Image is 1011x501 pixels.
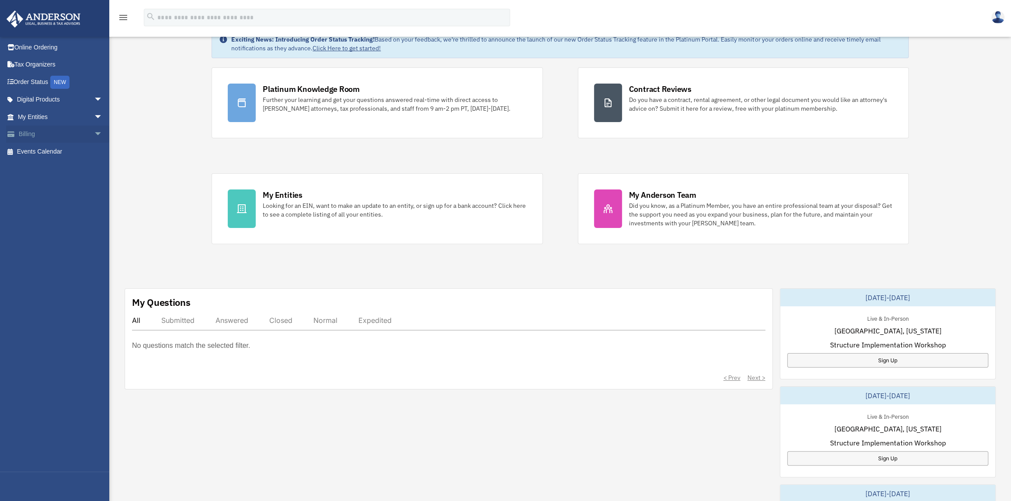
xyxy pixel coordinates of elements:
a: Platinum Knowledge Room Further your learning and get your questions answered real-time with dire... [212,67,542,138]
a: Digital Productsarrow_drop_down [6,91,116,109]
div: Do you have a contract, rental agreement, or other legal document you would like an attorney's ad... [629,95,893,113]
div: Further your learning and get your questions answered real-time with direct access to [PERSON_NAM... [263,95,526,113]
div: [DATE]-[DATE] [780,387,995,404]
span: [GEOGRAPHIC_DATA], [US_STATE] [834,424,941,434]
a: menu [118,15,129,23]
div: Looking for an EIN, want to make an update to an entity, or sign up for a bank account? Click her... [263,201,526,219]
img: Anderson Advisors Platinum Portal [4,11,83,28]
a: Order StatusNEW [6,73,116,91]
div: Contract Reviews [629,84,691,95]
span: [GEOGRAPHIC_DATA], [US_STATE] [834,326,941,336]
a: My Anderson Team Did you know, as a Platinum Member, you have an entire professional team at your... [578,173,909,244]
div: All [132,316,140,325]
span: arrow_drop_down [94,126,111,144]
i: menu [118,12,129,23]
div: Live & In-Person [860,313,915,322]
a: Billingarrow_drop_down [6,126,116,143]
span: Structure Implementation Workshop [830,340,945,350]
div: [DATE]-[DATE] [780,289,995,306]
div: NEW [50,76,69,89]
a: My Entities Looking for an EIN, want to make an update to an entity, or sign up for a bank accoun... [212,173,542,244]
div: Normal [313,316,337,325]
span: arrow_drop_down [94,108,111,126]
span: arrow_drop_down [94,91,111,109]
div: Submitted [161,316,195,325]
span: Structure Implementation Workshop [830,438,945,448]
a: Events Calendar [6,143,116,160]
div: Did you know, as a Platinum Member, you have an entire professional team at your disposal? Get th... [629,201,893,228]
div: Closed [269,316,292,325]
strong: Exciting News: Introducing Order Status Tracking! [231,35,375,43]
div: Platinum Knowledge Room [263,84,360,95]
a: Tax Organizers [6,56,116,74]
div: Expedited [358,316,392,325]
a: Sign Up [787,353,988,368]
a: Sign Up [787,451,988,466]
a: My Entitiesarrow_drop_down [6,108,116,126]
div: My Questions [132,296,191,309]
a: Online Ordering [6,39,116,56]
div: My Anderson Team [629,189,696,200]
div: Based on your feedback, we're thrilled to announce the launch of our new Order Status Tracking fe... [231,35,901,53]
img: User Pic [991,11,1004,24]
i: search [146,12,156,21]
a: Click Here to get started! [313,44,381,52]
a: Contract Reviews Do you have a contract, rental agreement, or other legal document you would like... [578,67,909,138]
div: Answered [215,316,248,325]
div: My Entities [263,189,302,200]
div: Live & In-Person [860,411,915,420]
p: No questions match the selected filter. [132,340,250,352]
